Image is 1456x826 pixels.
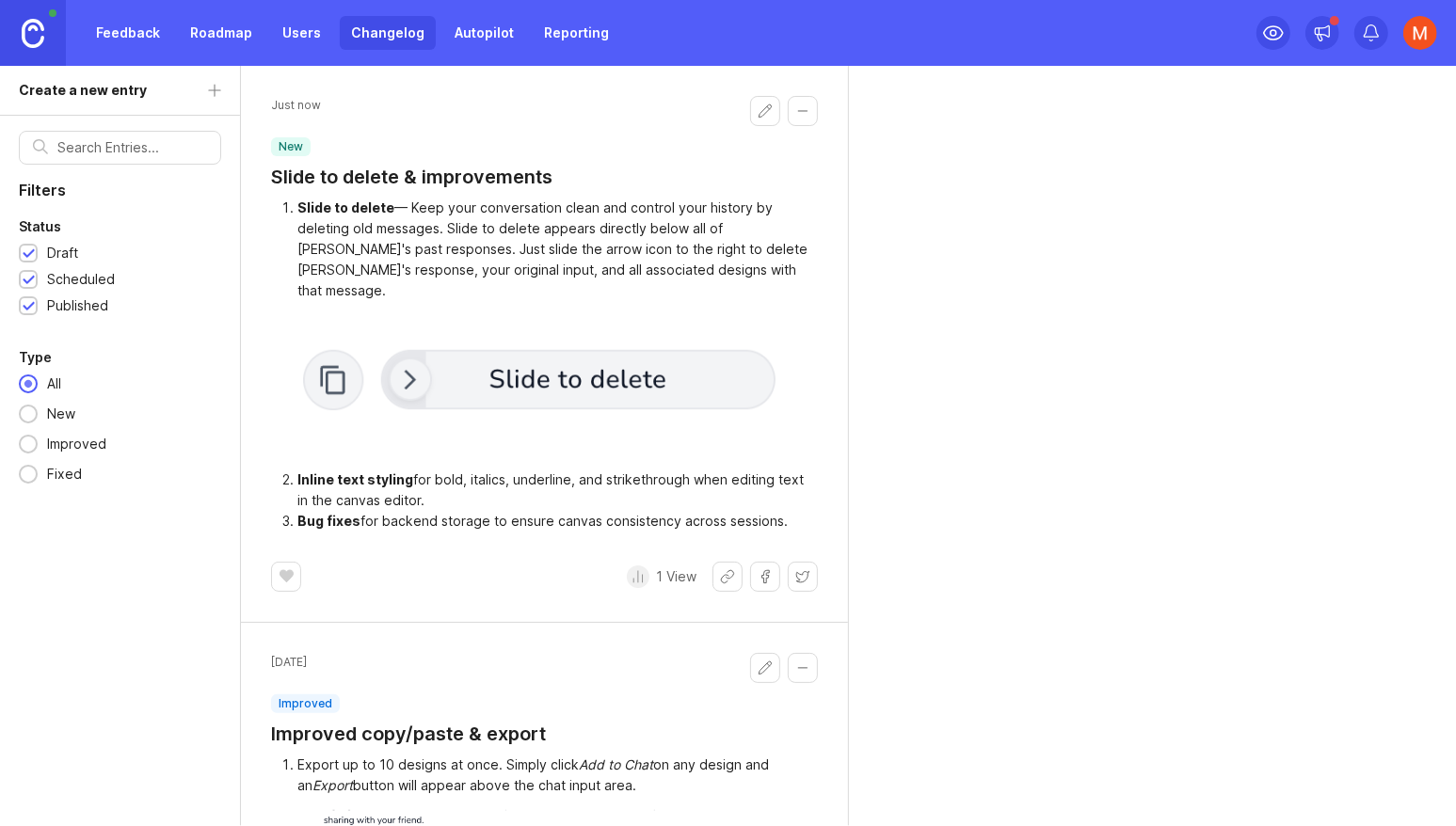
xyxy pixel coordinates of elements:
[297,199,394,215] div: Slide to delete
[47,243,78,263] div: Draft
[750,653,780,683] button: Edit changelog entry
[297,511,818,532] li: for backend storage to ensure canvas consistency across sessions.
[271,721,546,747] a: Improved copy/paste & export
[788,96,818,126] button: Collapse changelog entry
[297,513,360,529] div: Bug fixes
[297,755,818,796] li: Export up to 10 designs at once. Simply click on any design and an button will appear above the c...
[297,469,818,511] li: for bold, italics, underline, and strikethrough when editing text in the canvas editor.
[271,653,307,672] span: [DATE]
[47,295,108,316] div: Published
[533,16,620,50] a: Reporting
[750,562,780,592] button: Share on Facebook
[47,269,115,290] div: Scheduled
[788,653,818,683] button: Collapse changelog entry
[1403,16,1437,50] img: Michael Dreger
[22,19,44,48] img: Canny Home
[279,139,303,154] p: new
[38,373,71,394] div: All
[85,16,171,50] a: Feedback
[271,96,321,115] span: Just now
[712,562,743,592] button: Share link
[179,16,264,50] a: Roadmap
[297,198,818,301] li: — Keep your conversation clean and control your history by deleting old messages. Slide to delete...
[279,696,332,711] p: improved
[750,96,780,126] button: Edit changelog entry
[657,567,697,586] p: 1 View
[297,471,413,487] div: Inline text styling
[788,562,818,592] button: Share on X
[19,215,61,238] div: Status
[340,16,436,50] a: Changelog
[19,80,147,101] div: Create a new entry
[312,777,353,793] div: Export
[271,16,332,50] a: Users
[57,137,207,158] input: Search Entries...
[271,315,818,455] img: Screenshot 2025-09-25 at 5
[38,434,116,454] div: Improved
[271,164,552,190] a: Slide to delete & improvements
[19,346,52,369] div: Type
[38,464,91,484] div: Fixed
[579,756,653,772] div: Add to Chat
[443,16,525,50] a: Autopilot
[38,404,85,424] div: New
